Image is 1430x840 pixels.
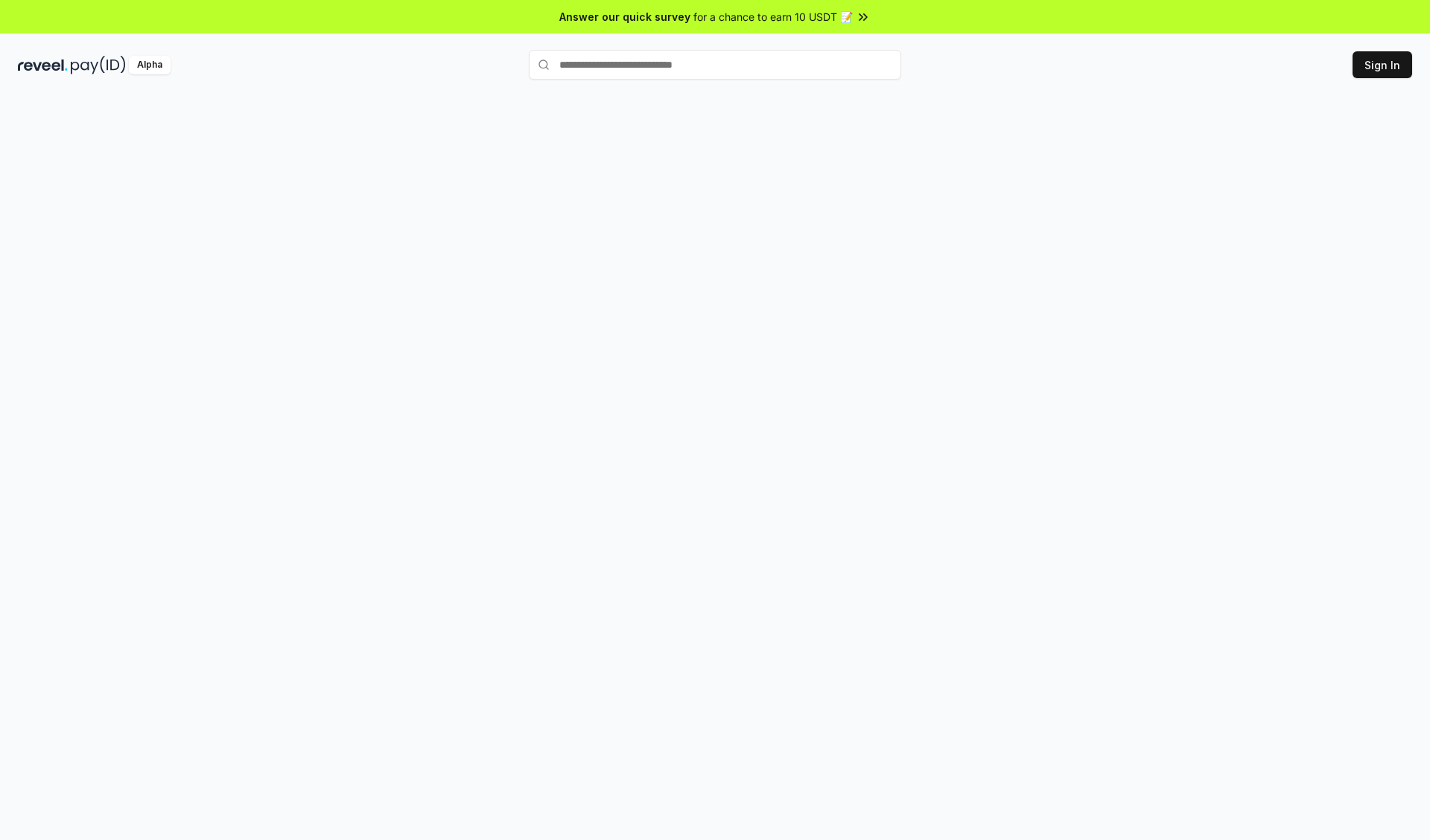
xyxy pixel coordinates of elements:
span: Answer our quick survey [559,9,690,25]
div: Alpha [129,56,171,74]
img: pay_id [71,56,126,74]
span: for a chance to earn 10 USDT 📝 [693,9,853,25]
button: Sign In [1353,51,1412,78]
img: reveel_dark [18,56,68,74]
